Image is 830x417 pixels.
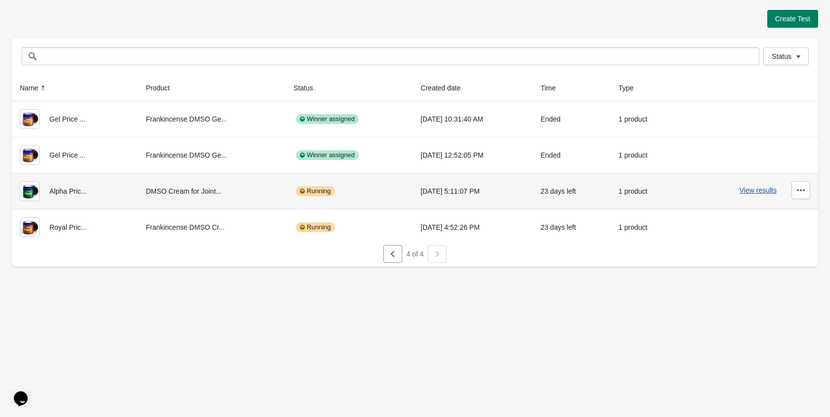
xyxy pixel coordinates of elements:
[296,114,359,124] div: Winner assigned
[540,109,603,129] div: Ended
[763,47,809,65] button: Status
[146,217,278,237] div: Frankincense DMSO Cr...
[20,145,130,165] div: Gel Price ...
[20,109,130,129] div: Gel Price ...
[615,79,647,97] button: Type
[420,181,525,201] div: [DATE] 5:11:07 PM
[20,217,130,237] div: Royal Pric...
[420,217,525,237] div: [DATE] 4:52:26 PM
[296,150,359,160] div: Winner assigned
[406,250,423,258] span: 4 of 4
[740,186,777,194] button: View results
[296,186,334,196] div: Running
[540,181,603,201] div: 23 days left
[10,377,41,407] iframe: chat widget
[20,181,130,201] div: Alpha Pric...
[146,145,278,165] div: Frankincense DMSO Ge...
[416,79,474,97] button: Created date
[146,109,278,129] div: Frankincense DMSO Ge...
[16,79,52,97] button: Name
[775,15,810,23] span: Create Test
[142,79,183,97] button: Product
[537,79,570,97] button: Time
[146,181,278,201] div: DMSO Cream for Joint...
[619,217,671,237] div: 1 product
[296,222,334,232] div: Running
[619,181,671,201] div: 1 product
[540,217,603,237] div: 23 days left
[767,10,818,28] button: Create Test
[540,145,603,165] div: Ended
[420,145,525,165] div: [DATE] 12:52:05 PM
[619,109,671,129] div: 1 product
[772,52,791,60] span: Status
[290,79,327,97] button: Status
[420,109,525,129] div: [DATE] 10:31:40 AM
[619,145,671,165] div: 1 product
